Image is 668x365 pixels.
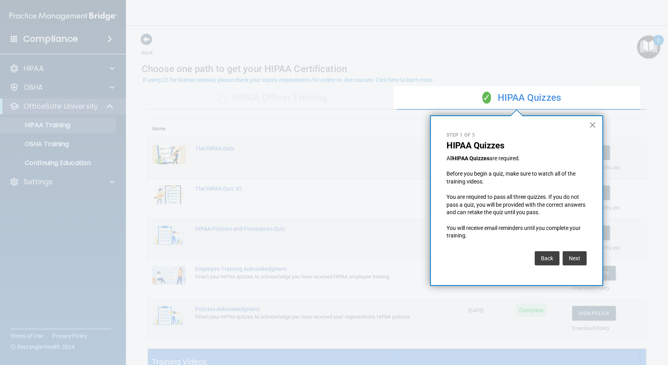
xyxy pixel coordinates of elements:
div: HIPAA Quizzes [397,86,646,110]
p: You are required to pass all three quizzes. If you do not pass a quiz, you will be provided with ... [447,193,587,217]
button: Back [535,251,559,265]
p: You will receive email reminders until you complete your training. [447,224,587,240]
p: Step 1 of 5 [447,132,587,139]
p: HIPAA Quizzes [447,141,587,151]
strong: HIPAA Quizzes [452,155,489,161]
span: are required. [489,155,520,161]
p: Before you begin a quiz, make sure to watch all of the training videos. [447,170,587,185]
span: ✓ [482,92,491,104]
button: Close [589,119,596,131]
span: All [447,155,452,161]
button: Next [563,251,587,265]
